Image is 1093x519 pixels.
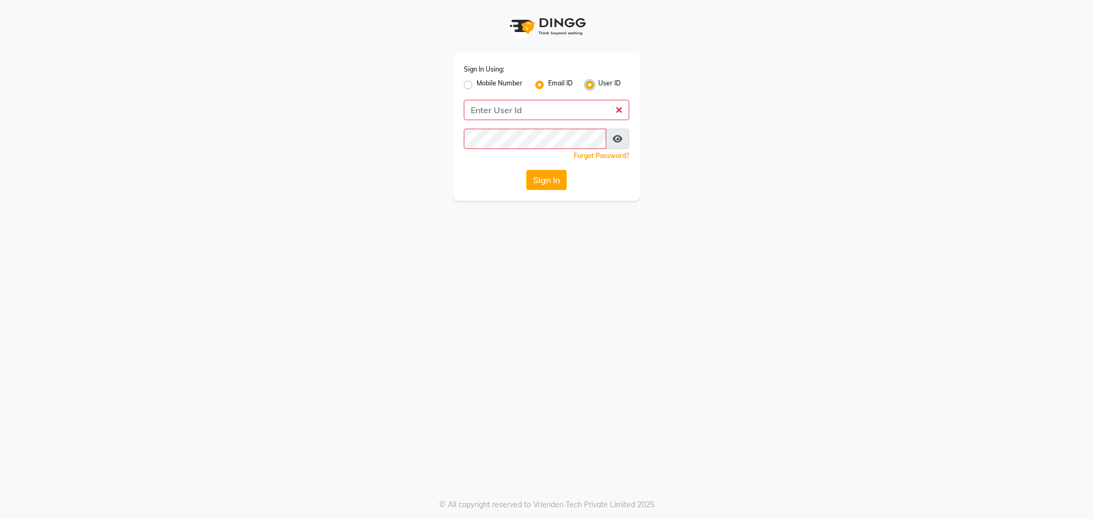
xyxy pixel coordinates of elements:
label: Email ID [548,78,573,91]
button: Sign In [526,170,567,190]
label: Mobile Number [477,78,522,91]
label: User ID [598,78,621,91]
img: logo1.svg [504,11,589,42]
input: Username [464,129,606,149]
input: Username [464,100,629,120]
a: Forgot Password? [574,152,629,160]
label: Sign In Using: [464,65,504,74]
